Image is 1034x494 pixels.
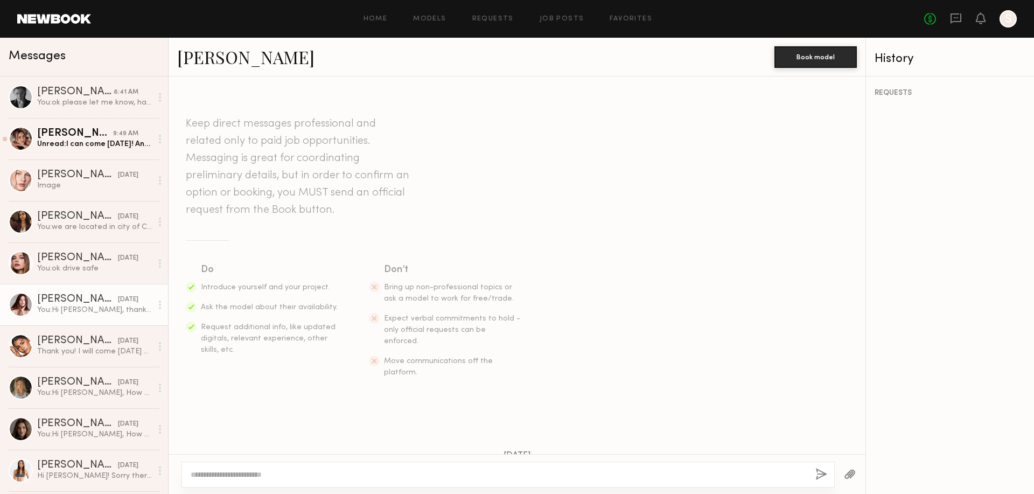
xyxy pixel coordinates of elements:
[118,253,138,263] div: [DATE]
[201,284,330,291] span: Introduce yourself and your project.
[37,471,152,481] div: Hi [PERSON_NAME]! Sorry there was a crash, will be about 5 min late!
[177,45,315,68] a: [PERSON_NAME]
[37,170,118,180] div: [PERSON_NAME]
[9,50,66,62] span: Messages
[37,377,118,388] div: [PERSON_NAME]
[384,284,514,302] span: Bring up non-professional topics or ask a model to work for free/trade.
[118,461,138,471] div: [DATE]
[201,324,336,353] span: Request additional info, like updated digitals, relevant experience, other skills, etc.
[37,388,152,398] div: You: Hi [PERSON_NAME], How are you! I'm [PERSON_NAME] from Enjean Denim! We are looking for a mod...
[118,170,138,180] div: [DATE]
[186,115,412,219] header: Keep direct messages professional and related only to paid job opportunities. Messaging is great ...
[201,304,338,311] span: Ask the model about their availability.
[37,419,118,429] div: [PERSON_NAME]
[201,262,339,277] div: Do
[37,98,152,108] div: You: ok please let me know, have a great day:)
[118,378,138,388] div: [DATE]
[37,253,118,263] div: [PERSON_NAME]
[364,16,388,23] a: Home
[37,460,118,471] div: [PERSON_NAME]
[37,294,118,305] div: [PERSON_NAME]
[37,87,114,98] div: [PERSON_NAME]
[384,315,520,345] span: Expect verbal commitments to hold - only official requests can be enforced.
[37,139,152,149] div: Unread: I can come [DATE]! Anytime between 10-1
[384,358,493,376] span: Move communications off the platform.
[114,87,138,98] div: 8:41 AM
[413,16,446,23] a: Models
[37,429,152,440] div: You: Hi [PERSON_NAME], How are you! I'm [PERSON_NAME] from Enjean Denim! We are looking for a mod...
[37,180,152,191] div: Image
[610,16,652,23] a: Favorites
[504,451,531,461] span: [DATE]
[118,336,138,346] div: [DATE]
[37,346,152,357] div: Thank you! I will come [DATE] morning at 9:45AM :) see you soon :)
[37,222,152,232] div: You: we are located in city of Commerce, address is [STREET_ADDRESS] please let me know the date ...
[540,16,584,23] a: Job Posts
[118,419,138,429] div: [DATE]
[472,16,514,23] a: Requests
[774,46,857,68] button: Book model
[875,53,1025,65] div: History
[37,128,113,139] div: [PERSON_NAME]
[875,89,1025,97] div: REQUESTS
[37,211,118,222] div: [PERSON_NAME]
[37,263,152,274] div: You: ok drive safe
[118,212,138,222] div: [DATE]
[1000,10,1017,27] a: S
[774,52,857,61] a: Book model
[37,305,152,315] div: You: Hi [PERSON_NAME], thank you for letting me know unfortunately we have to send out all the ph...
[113,129,138,139] div: 9:49 AM
[118,295,138,305] div: [DATE]
[37,336,118,346] div: [PERSON_NAME]
[384,262,522,277] div: Don’t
